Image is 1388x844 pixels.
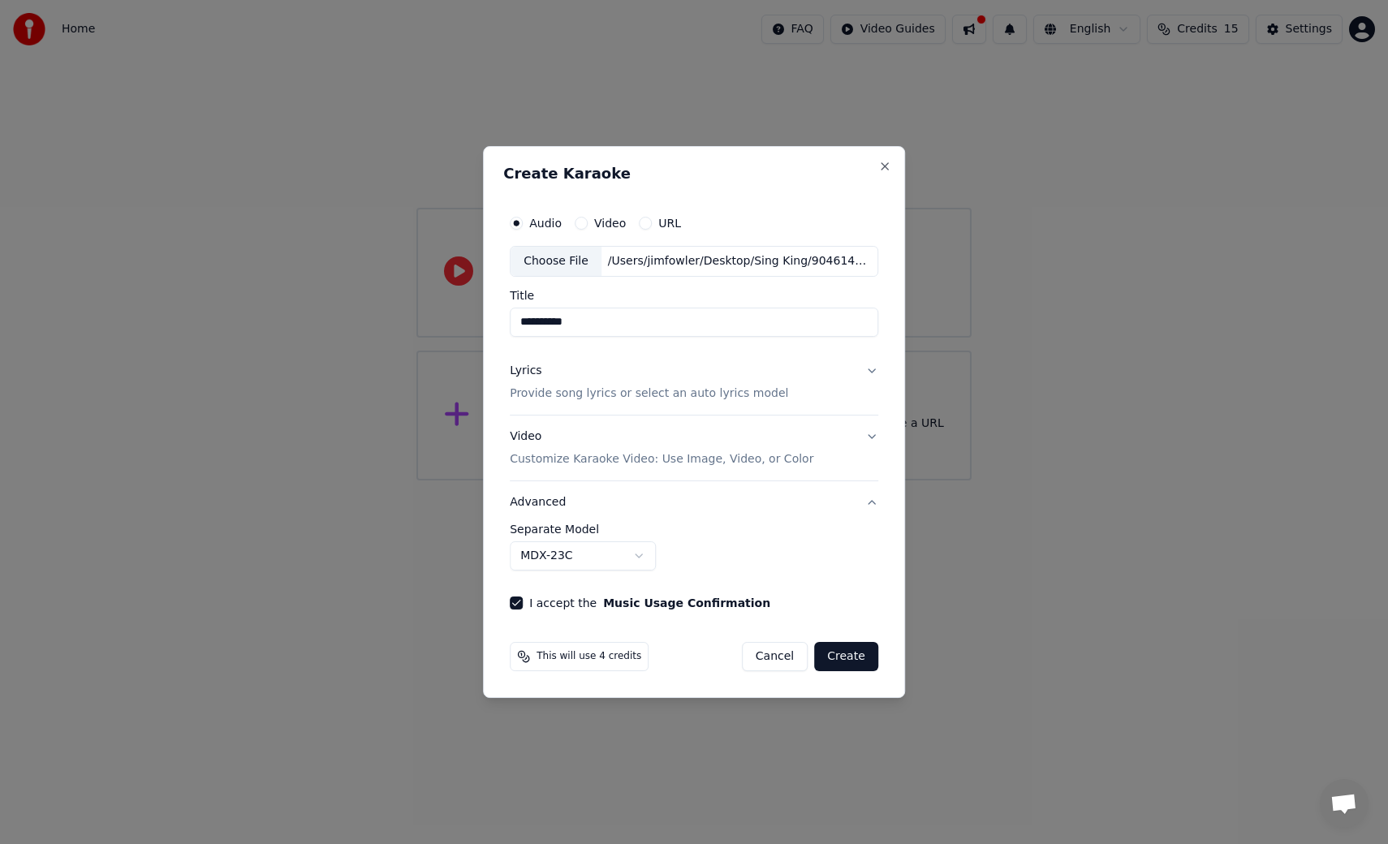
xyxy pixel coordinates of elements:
label: Separate Model [510,523,878,535]
p: Provide song lyrics or select an auto lyrics model [510,385,788,402]
h2: Create Karaoke [503,166,885,181]
button: Advanced [510,481,878,523]
div: Advanced [510,523,878,583]
div: Lyrics [510,363,541,379]
label: Video [594,217,626,229]
label: Title [510,290,878,301]
label: Audio [529,217,562,229]
div: /Users/jimfowler/Desktop/Sing King/904614_Somewhere Only We Know copy/904614_CMP.wav [601,253,877,269]
button: VideoCustomize Karaoke Video: Use Image, Video, or Color [510,416,878,480]
div: Video [510,428,813,467]
span: This will use 4 credits [537,650,641,663]
button: Create [814,642,878,671]
div: Choose File [511,247,601,276]
button: LyricsProvide song lyrics or select an auto lyrics model [510,350,878,415]
label: URL [658,217,681,229]
p: Customize Karaoke Video: Use Image, Video, or Color [510,451,813,467]
button: Cancel [742,642,808,671]
label: I accept the [529,597,770,609]
button: I accept the [603,597,770,609]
